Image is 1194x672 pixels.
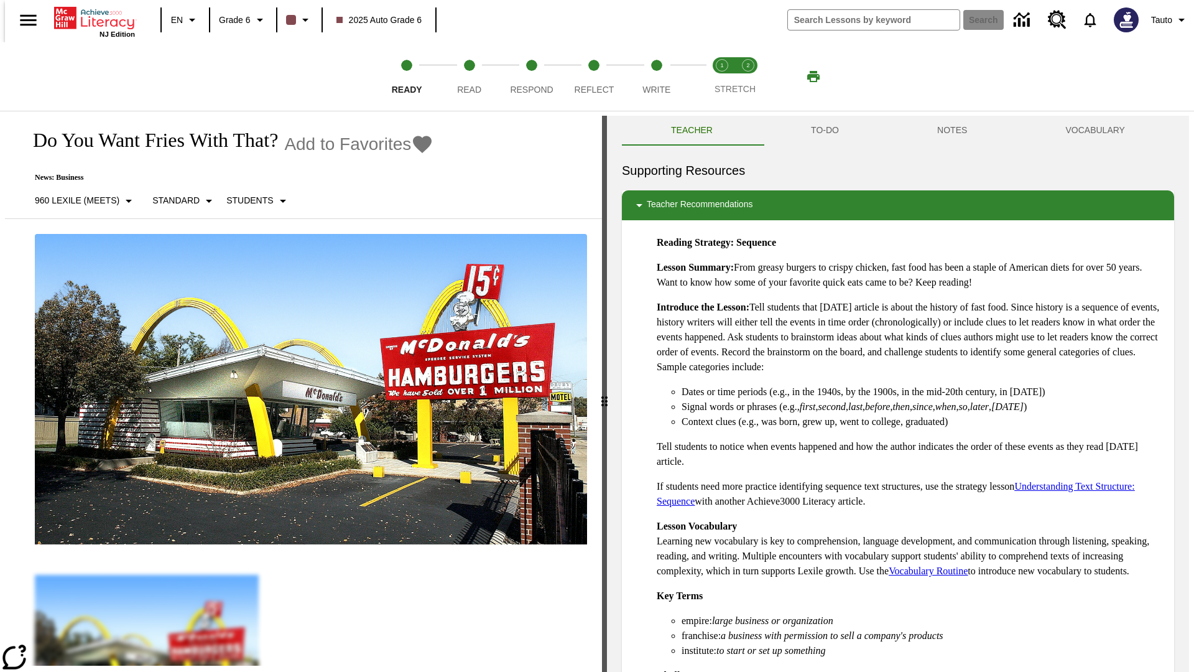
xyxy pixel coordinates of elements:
span: Add to Favorites [284,134,411,154]
p: Tell students to notice when events happened and how the author indicates the order of these even... [657,439,1164,469]
li: franchise: [682,628,1164,643]
div: Instructional Panel Tabs [622,116,1174,146]
button: Open side menu [10,2,47,39]
button: Respond step 3 of 5 [496,42,568,111]
button: Grade: Grade 6, Select a grade [214,9,272,31]
span: Read [457,85,481,95]
button: VOCABULARY [1016,116,1174,146]
li: institute: [682,643,1164,658]
strong: Lesson Vocabulary [657,521,737,531]
input: search field [788,10,960,30]
button: Scaffolds, Standard [147,190,221,212]
p: If students need more practice identifying sequence text structures, use the strategy lesson with... [657,479,1164,509]
span: Ready [392,85,422,95]
p: Learning new vocabulary is key to comprehension, language development, and communication through ... [657,519,1164,579]
h1: Do You Want Fries With That? [20,129,278,152]
em: second [818,401,846,412]
a: Notifications [1074,4,1106,36]
em: to start or set up something [716,645,826,656]
p: Teacher Recommendations [647,198,752,213]
text: 1 [720,62,723,68]
span: Grade 6 [219,14,251,27]
a: Understanding Text Structure: Sequence [657,481,1135,506]
a: Data Center [1006,3,1040,37]
button: Read step 2 of 5 [433,42,505,111]
button: NOTES [888,116,1016,146]
span: Tauto [1151,14,1172,27]
button: Stretch Respond step 2 of 2 [730,42,766,111]
p: Tell students that [DATE] article is about the history of fast food. Since history is a sequence ... [657,300,1164,375]
strong: Sequence [736,237,776,248]
h6: Supporting Resources [622,161,1174,180]
span: NJ Edition [99,30,135,38]
p: News: Business [20,173,433,182]
img: Avatar [1114,7,1139,32]
em: a business with permission to sell a company's products [721,630,943,641]
span: Respond [510,85,553,95]
div: reading [5,116,602,666]
em: then [892,401,910,412]
span: 2025 Auto Grade 6 [336,14,422,27]
button: Ready step 1 of 5 [371,42,443,111]
em: large business or organization [712,615,833,626]
em: when [935,401,956,412]
li: Signal words or phrases (e.g., , , , , , , , , , ) [682,399,1164,414]
li: empire: [682,614,1164,628]
button: Stretch Read step 1 of 2 [704,42,740,111]
p: From greasy burgers to crispy chicken, fast food has been a staple of American diets for over 50 ... [657,260,1164,290]
img: One of the first McDonald's stores, with the iconic red sign and golden arches. [35,234,587,545]
strong: Introduce the Lesson: [657,302,749,312]
button: Add to Favorites - Do You Want Fries With That? [284,133,433,155]
em: later [970,401,989,412]
span: Write [642,85,670,95]
p: Students [226,194,273,207]
strong: Lesson Summary: [657,262,734,273]
button: Select Student [221,190,295,212]
em: first [800,401,816,412]
button: Select Lexile, 960 Lexile (Meets) [30,190,141,212]
li: Context clues (e.g., was born, grew up, went to college, graduated) [682,414,1164,429]
span: Reflect [575,85,614,95]
button: Profile/Settings [1146,9,1194,31]
button: Class color is dark brown. Change class color [281,9,318,31]
strong: Key Terms [657,590,703,601]
button: Language: EN, Select a language [165,9,205,31]
a: Vocabulary Routine [889,566,968,576]
p: 960 Lexile (Meets) [35,194,119,207]
button: Reflect step 4 of 5 [558,42,630,111]
a: Resource Center, Will open in new tab [1040,3,1074,37]
span: STRETCH [715,84,756,94]
p: Standard [152,194,200,207]
div: activity [607,116,1189,672]
em: last [848,401,863,412]
em: before [865,401,890,412]
strong: Reading Strategy: [657,237,734,248]
text: 2 [746,62,749,68]
em: [DATE] [991,401,1024,412]
button: Print [794,65,833,88]
button: Write step 5 of 5 [621,42,693,111]
button: Select a new avatar [1106,4,1146,36]
li: Dates or time periods (e.g., in the 1940s, by the 1900s, in the mid-20th century, in [DATE]) [682,385,1164,399]
button: Teacher [622,116,762,146]
div: Press Enter or Spacebar and then press right and left arrow keys to move the slider [602,116,607,672]
div: Teacher Recommendations [622,190,1174,220]
span: EN [171,14,183,27]
em: so [959,401,968,412]
em: since [912,401,933,412]
button: TO-DO [762,116,888,146]
div: Home [54,4,135,38]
